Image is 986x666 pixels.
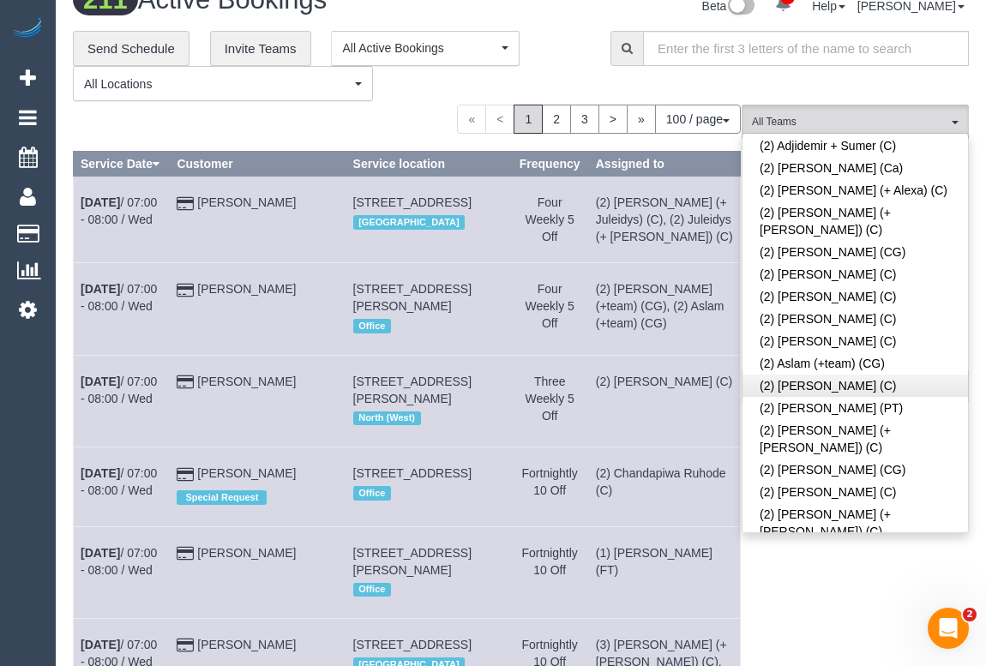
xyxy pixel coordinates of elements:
[511,526,588,618] td: Frequency
[742,105,969,131] ol: All Teams
[177,376,194,388] i: Credit Card Payment
[743,419,968,459] a: (2) [PERSON_NAME] (+ [PERSON_NAME]) (C)
[743,308,968,330] a: (2) [PERSON_NAME] (C)
[598,105,628,134] a: >
[353,466,472,480] span: [STREET_ADDRESS]
[655,105,741,134] button: 100 / page
[74,355,170,447] td: Schedule date
[353,407,504,429] div: Location
[346,447,511,526] td: Service location
[542,105,571,134] a: 2
[743,352,968,375] a: (2) Aslam (+team) (CG)
[170,526,346,618] td: Customer
[170,177,346,263] td: Customer
[81,546,120,560] b: [DATE]
[588,526,740,618] td: Assigned to
[353,375,472,405] span: [STREET_ADDRESS][PERSON_NAME]
[511,263,588,355] td: Frequency
[928,608,969,649] iframe: Intercom live chat
[170,263,346,355] td: Customer
[743,285,968,308] a: (2) [PERSON_NAME] (C)
[81,195,120,209] b: [DATE]
[743,481,968,503] a: (2) [PERSON_NAME] (C)
[643,31,969,66] input: Enter the first 3 letters of the name to search
[353,211,504,233] div: Location
[353,579,504,601] div: Location
[81,282,157,313] a: [DATE]/ 07:00 - 08:00 / Wed
[346,152,511,177] th: Service location
[752,115,947,129] span: All Teams
[74,263,170,355] td: Schedule date
[197,282,296,296] a: [PERSON_NAME]
[73,66,373,101] button: All Locations
[353,411,421,425] span: North (West)
[353,638,472,651] span: [STREET_ADDRESS]
[210,31,311,67] a: Invite Teams
[743,375,968,397] a: (2) [PERSON_NAME] (C)
[81,375,157,405] a: [DATE]/ 07:00 - 08:00 / Wed
[10,17,45,41] img: Automaid Logo
[743,330,968,352] a: (2) [PERSON_NAME] (C)
[743,397,968,419] a: (2) [PERSON_NAME] (PT)
[588,355,740,447] td: Assigned to
[177,548,194,560] i: Credit Card Payment
[197,638,296,651] a: [PERSON_NAME]
[457,105,486,134] span: «
[353,215,466,229] span: [GEOGRAPHIC_DATA]
[742,105,969,140] button: All Teams
[346,263,511,355] td: Service location
[197,195,296,209] a: [PERSON_NAME]
[743,263,968,285] a: (2) [PERSON_NAME] (C)
[743,135,968,157] a: (2) Adjidemir + Sumer (C)
[588,263,740,355] td: Assigned to
[84,75,351,93] span: All Locations
[331,31,520,66] button: All Active Bookings
[197,546,296,560] a: [PERSON_NAME]
[81,466,157,497] a: [DATE]/ 07:00 - 08:00 / Wed
[81,282,120,296] b: [DATE]
[342,39,497,57] span: All Active Bookings
[485,105,514,134] span: <
[177,639,194,651] i: Credit Card Payment
[177,490,267,504] span: Special Request
[353,583,391,597] span: Office
[457,105,741,134] nav: Pagination navigation
[81,546,157,577] a: [DATE]/ 07:00 - 08:00 / Wed
[743,459,968,481] a: (2) [PERSON_NAME] (CG)
[81,195,157,226] a: [DATE]/ 07:00 - 08:00 / Wed
[177,469,194,481] i: Credit Card Payment
[353,315,504,337] div: Location
[81,375,120,388] b: [DATE]
[177,285,194,297] i: Credit Card Payment
[353,282,472,313] span: [STREET_ADDRESS][PERSON_NAME]
[197,466,296,480] a: [PERSON_NAME]
[588,152,740,177] th: Assigned to
[353,486,391,500] span: Office
[74,177,170,263] td: Schedule date
[74,526,170,618] td: Schedule date
[73,31,189,67] a: Send Schedule
[588,177,740,263] td: Assigned to
[743,157,968,179] a: (2) [PERSON_NAME] (Ca)
[353,482,504,504] div: Location
[197,375,296,388] a: [PERSON_NAME]
[511,447,588,526] td: Frequency
[514,105,543,134] span: 1
[511,152,588,177] th: Frequency
[353,319,391,333] span: Office
[74,447,170,526] td: Schedule date
[81,638,120,651] b: [DATE]
[346,177,511,263] td: Service location
[170,152,346,177] th: Customer
[170,447,346,526] td: Customer
[177,198,194,210] i: Credit Card Payment
[570,105,599,134] a: 3
[743,503,968,543] a: (2) [PERSON_NAME] (+ [PERSON_NAME]) (C)
[74,152,170,177] th: Service Date
[743,241,968,263] a: (2) [PERSON_NAME] (CG)
[81,466,120,480] b: [DATE]
[353,546,472,577] span: [STREET_ADDRESS][PERSON_NAME]
[346,355,511,447] td: Service location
